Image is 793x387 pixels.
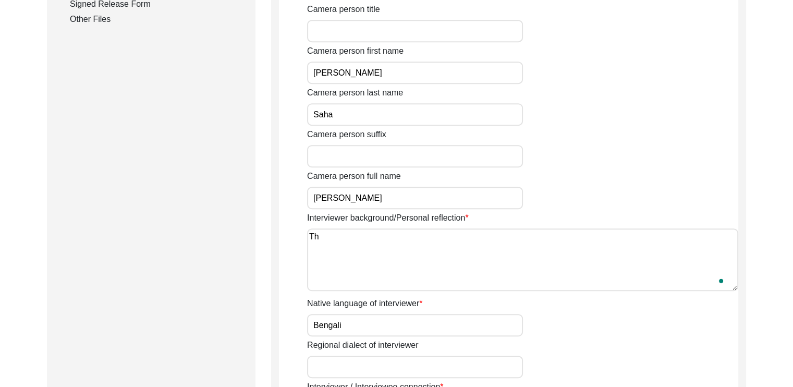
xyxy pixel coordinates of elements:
label: Camera person title [307,3,380,16]
label: Camera person suffix [307,128,386,141]
div: Other Files [70,13,243,26]
textarea: To enrich screen reader interactions, please activate Accessibility in Grammarly extension settings [307,228,738,291]
label: Native language of interviewer [307,297,422,310]
label: Camera person full name [307,170,401,183]
label: Regional dialect of interviewer [307,339,418,352]
label: Camera person last name [307,87,403,99]
label: Interviewer background/Personal reflection [307,212,469,224]
label: Camera person first name [307,45,404,57]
